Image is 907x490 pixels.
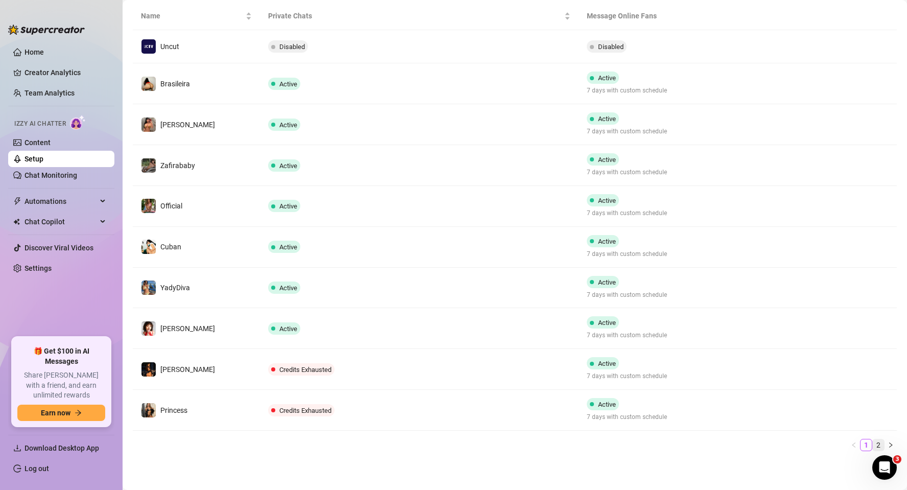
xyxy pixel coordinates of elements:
span: Active [598,319,616,326]
img: Chat Copilot [13,218,20,225]
img: Zafirababy [141,158,156,173]
img: Princess [141,403,156,417]
img: Priscilla [141,118,156,132]
span: Download Desktop App [25,444,99,452]
li: 2 [872,439,885,451]
li: 1 [860,439,872,451]
span: 7 days with custom schedule [587,331,667,340]
span: thunderbolt [13,197,21,205]
a: 1 [861,439,872,451]
span: 7 days with custom schedule [587,86,667,96]
span: Share [PERSON_NAME] with a friend, and earn unlimited rewards [17,370,105,401]
span: Active [279,162,297,170]
li: Next Page [885,439,897,451]
th: Name [133,2,260,30]
span: 7 days with custom schedule [587,412,667,422]
span: 7 days with custom schedule [587,249,667,259]
span: Cuban [160,243,181,251]
span: Active [279,202,297,210]
img: Uncut [141,39,156,54]
span: 🎁 Get $100 in AI Messages [17,346,105,366]
span: Active [598,197,616,204]
span: Active [598,115,616,123]
span: Disabled [279,43,305,51]
img: YadyDiva [141,281,156,295]
span: Credits Exhausted [279,407,331,414]
span: [PERSON_NAME] [160,324,215,333]
span: Automations [25,193,97,209]
a: Home [25,48,44,56]
span: YadyDiva [160,284,190,292]
span: Earn now [41,409,70,417]
span: 7 days with custom schedule [587,168,667,177]
span: [PERSON_NAME] [160,121,215,129]
span: 7 days with custom schedule [587,127,667,136]
a: 2 [873,439,884,451]
span: Active [279,284,297,292]
img: Jessica [141,321,156,336]
span: Izzy AI Chatter [14,119,66,129]
span: Zafirababy [160,161,195,170]
button: right [885,439,897,451]
button: Earn nowarrow-right [17,405,105,421]
span: Chat Copilot [25,214,97,230]
a: Team Analytics [25,89,75,97]
span: Brasileira [160,80,190,88]
span: Active [598,156,616,164]
img: logo-BBDzfeDw.svg [8,25,85,35]
span: Active [279,121,297,129]
span: Active [598,278,616,286]
iframe: Intercom live chat [872,455,897,480]
span: arrow-right [75,409,82,416]
span: Active [598,74,616,82]
li: Previous Page [848,439,860,451]
span: 7 days with custom schedule [587,371,667,381]
span: Uncut [160,42,179,51]
span: Official [160,202,182,210]
a: Discover Viral Videos [25,244,93,252]
img: Brasileira [141,77,156,91]
button: left [848,439,860,451]
span: Active [598,401,616,408]
span: Active [279,243,297,251]
img: AI Chatter [70,115,86,130]
img: Cuban [141,240,156,254]
span: Credits Exhausted [279,366,331,374]
span: Private Chats [268,10,562,21]
a: Chat Monitoring [25,171,77,179]
a: Setup [25,155,43,163]
span: Active [598,360,616,367]
a: Log out [25,464,49,473]
span: Name [141,10,244,21]
span: 7 days with custom schedule [587,290,667,300]
span: [PERSON_NAME] [160,365,215,374]
a: Settings [25,264,52,272]
img: Official [141,199,156,213]
span: 7 days with custom schedule [587,208,667,218]
a: Creator Analytics [25,64,106,81]
th: Message Online Fans [579,2,791,30]
span: Disabled [598,43,624,51]
span: Active [279,325,297,333]
span: Active [598,238,616,245]
span: 3 [893,455,901,463]
img: Vanessa [141,362,156,377]
span: Active [279,80,297,88]
span: right [888,442,894,448]
span: left [851,442,857,448]
span: download [13,444,21,452]
th: Private Chats [260,2,578,30]
a: Content [25,138,51,147]
span: Princess [160,406,187,414]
